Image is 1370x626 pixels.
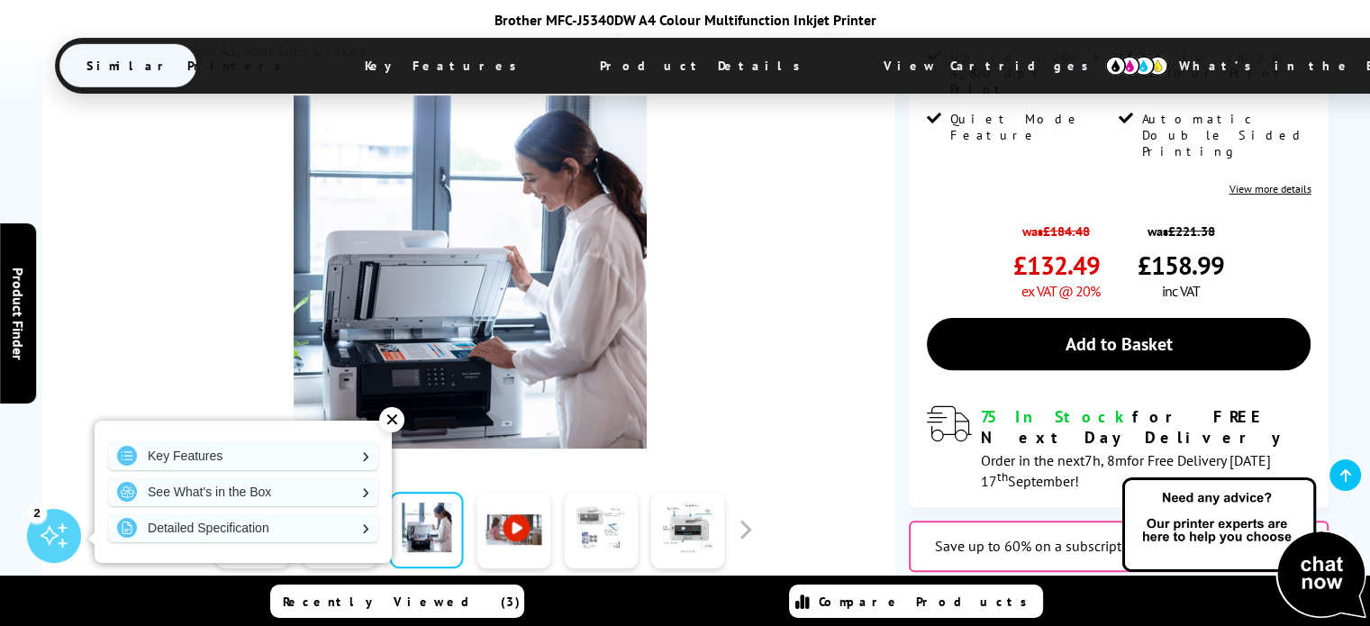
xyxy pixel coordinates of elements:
sup: th [997,468,1008,485]
a: Recently Viewed (3) [270,585,524,618]
img: Open Live Chat window [1118,475,1370,622]
img: Brother MFC-J5340DW Thumbnail [294,95,647,449]
strike: £221.38 [1168,222,1215,240]
span: was [1013,213,1100,240]
a: Key Features [108,441,378,470]
div: 2 [27,503,47,522]
span: 75 In Stock [981,406,1132,427]
img: cmyk-icon.svg [1105,56,1168,76]
a: Add to Basket [927,318,1311,370]
span: was [1138,213,1224,240]
div: Brother MFC-J5340DW A4 Colour Multifunction Inkjet Printer [55,11,1316,29]
span: £132.49 [1013,249,1100,282]
span: Key Features [338,44,553,87]
span: Order in the next for Free Delivery [DATE] 17 September! [981,451,1271,490]
div: for FREE Next Day Delivery [981,406,1311,448]
a: See What's in the Box [108,477,378,506]
a: View more details [1229,182,1311,195]
span: £158.99 [1138,249,1224,282]
span: Recently Viewed (3) [283,594,521,610]
span: View Cartridges [857,42,1132,89]
span: Product Finder [9,267,27,359]
span: Save up to 60% on a subscription plan [935,537,1173,555]
span: Compare Products [819,594,1037,610]
a: Compare Products [789,585,1043,618]
span: inc VAT [1162,282,1200,300]
strike: £184.48 [1043,222,1090,240]
span: Automatic Double Sided Printing [1142,111,1307,159]
span: Quiet Mode Feature [950,111,1115,143]
div: ✕ [379,407,404,432]
span: Similar Printers [59,44,318,87]
span: Product Details [573,44,837,87]
a: Detailed Specification [108,513,378,542]
div: modal_delivery [927,406,1311,489]
span: ex VAT @ 20% [1021,282,1100,300]
span: 7h, 8m [1084,451,1127,469]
